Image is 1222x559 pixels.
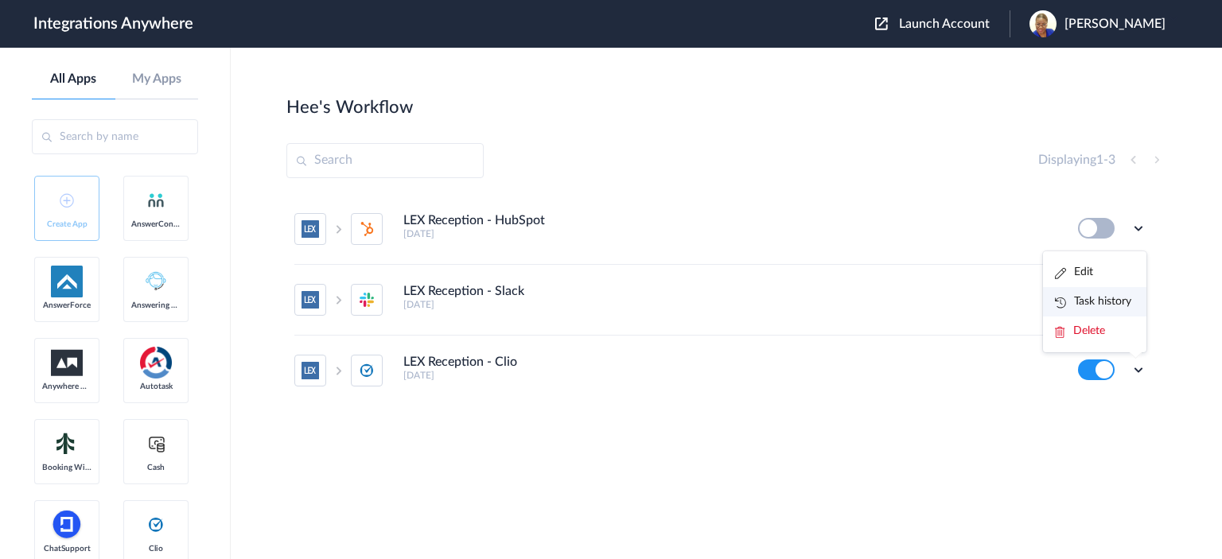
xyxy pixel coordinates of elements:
[131,301,181,310] span: Answering Service
[51,266,83,297] img: af-app-logo.svg
[115,72,199,87] a: My Apps
[1055,266,1093,278] a: Edit
[32,119,198,154] input: Search by name
[146,515,165,534] img: clio-logo.svg
[51,429,83,458] img: Setmore_Logo.svg
[131,463,181,472] span: Cash
[1073,325,1105,336] span: Delete
[286,97,413,118] h2: Hee's Workflow
[131,382,181,391] span: Autotask
[42,382,91,391] span: Anywhere Works
[131,219,181,229] span: AnswerConnect
[140,266,172,297] img: Answering_service.png
[1096,153,1103,166] span: 1
[146,434,166,453] img: cash-logo.svg
[42,301,91,310] span: AnswerForce
[403,284,524,299] h4: LEX Reception - Slack
[1029,10,1057,37] img: 75429.jpg
[60,193,74,208] img: add-icon.svg
[51,509,83,541] img: chatsupport-icon.svg
[1064,17,1166,32] span: [PERSON_NAME]
[1055,296,1131,307] a: Task history
[875,17,1010,32] button: Launch Account
[42,219,91,229] span: Create App
[51,350,83,376] img: aww.png
[33,14,193,33] h1: Integrations Anywhere
[286,143,484,178] input: Search
[146,191,165,210] img: answerconnect-logo.svg
[1108,153,1115,166] span: 3
[899,17,990,30] span: Launch Account
[403,228,1057,239] h5: [DATE]
[403,370,1057,381] h5: [DATE]
[42,463,91,472] span: Booking Widget
[42,544,91,553] span: ChatSupport
[140,347,172,378] img: autotask.png
[403,355,517,370] h4: LEX Reception - Clio
[1038,153,1115,168] h4: Displaying -
[403,213,545,228] h4: LEX Reception - HubSpot
[403,299,1057,310] h5: [DATE]
[875,17,888,30] img: launch-acct-icon.svg
[32,72,115,87] a: All Apps
[131,544,181,553] span: Clio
